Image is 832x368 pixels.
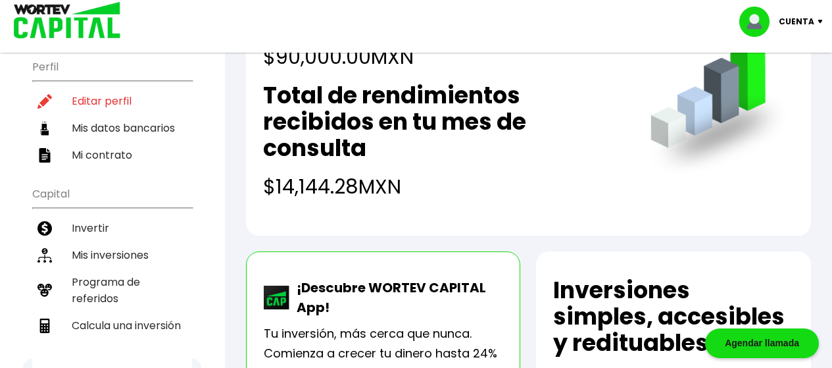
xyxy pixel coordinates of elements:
img: profile-image [739,7,779,37]
img: inversiones-icon.6695dc30.svg [37,248,52,263]
img: wortev-capital-app-icon [264,286,290,309]
img: calculadora-icon.17d418c4.svg [37,319,52,333]
a: Mis datos bancarios [32,115,192,142]
a: Programa de referidos [32,269,192,312]
h4: $90,000.00 MXN [263,42,593,72]
img: recomiendanos-icon.9b8e9327.svg [37,283,52,298]
a: Calcula una inversión [32,312,192,339]
img: grafica.516fef24.png [645,29,794,178]
div: Agendar llamada [705,329,819,358]
a: Mi contrato [32,142,192,169]
h2: Total de rendimientos recibidos en tu mes de consulta [263,82,624,161]
img: invertir-icon.b3b967d7.svg [37,221,52,236]
img: datos-icon.10cf9172.svg [37,121,52,136]
a: Editar perfil [32,88,192,115]
img: editar-icon.952d3147.svg [37,94,52,109]
h2: Inversiones simples, accesibles y redituables [553,277,794,356]
h4: $14,144.28 MXN [263,172,624,201]
a: Invertir [32,215,192,242]
img: icon-down [814,20,832,24]
img: contrato-icon.f2db500c.svg [37,148,52,163]
p: Cuenta [779,12,814,32]
a: Mis inversiones [32,242,192,269]
p: ¡Descubre WORTEV CAPITAL App! [290,278,503,317]
ul: Perfil [32,52,192,169]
